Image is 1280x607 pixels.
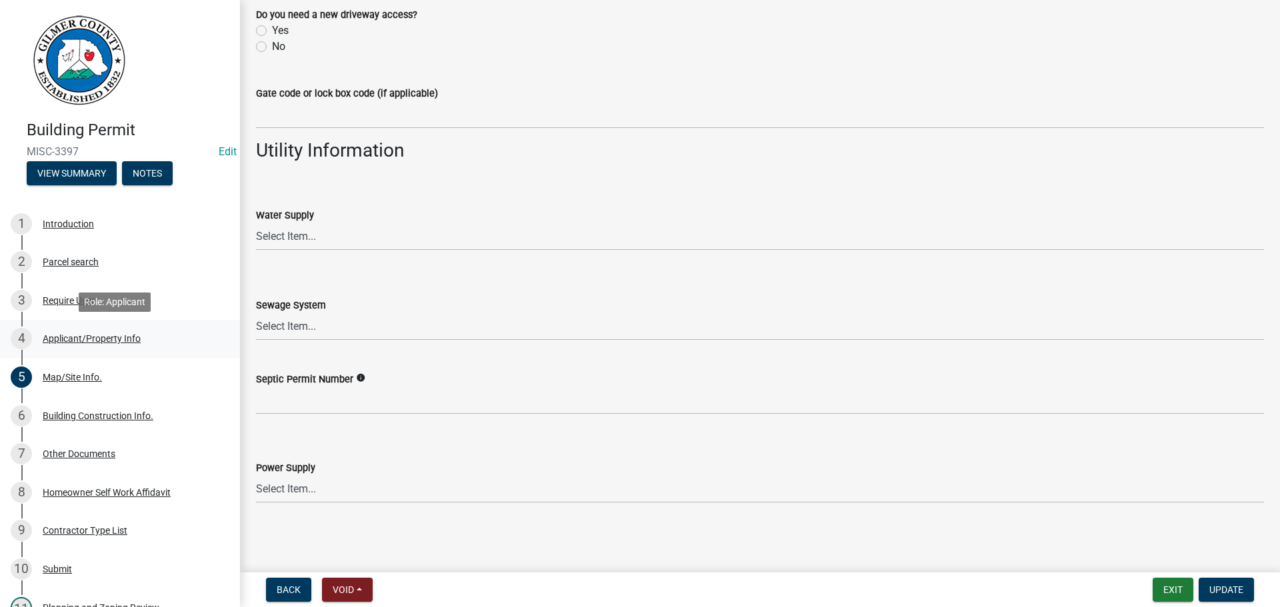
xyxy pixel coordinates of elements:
i: info [356,373,365,382]
div: Introduction [43,219,94,229]
div: 2 [11,251,32,273]
div: Other Documents [43,449,115,458]
div: Submit [43,564,72,574]
label: Yes [272,23,289,39]
button: View Summary [27,161,117,185]
a: Edit [219,145,237,158]
span: MISC-3397 [27,145,213,158]
span: Void [333,584,354,595]
div: 9 [11,520,32,541]
div: Contractor Type List [43,526,127,535]
div: 7 [11,443,32,464]
button: Exit [1153,578,1193,602]
div: Require User [43,296,95,305]
wm-modal-confirm: Notes [122,169,173,179]
span: Back [277,584,301,595]
button: Notes [122,161,173,185]
wm-modal-confirm: Edit Application Number [219,145,237,158]
h4: Building Permit [27,121,229,140]
div: 5 [11,366,32,388]
label: Power Supply [256,464,315,473]
div: 1 [11,213,32,235]
div: 3 [11,290,32,311]
div: 10 [11,558,32,580]
div: 4 [11,328,32,349]
button: Update [1199,578,1254,602]
label: Sewage System [256,301,326,310]
div: Parcel search [43,257,99,267]
div: Role: Applicant [79,293,151,312]
wm-modal-confirm: Summary [27,169,117,179]
label: Septic Permit Number [256,375,353,384]
label: No [272,39,285,55]
div: Applicant/Property Info [43,334,141,343]
div: 8 [11,482,32,503]
label: Gate code or lock box code (if applicable) [256,89,438,99]
h3: Utility Information [256,139,1264,162]
label: Do you need a new driveway access? [256,11,417,20]
div: Building Construction Info. [43,411,153,420]
button: Back [266,578,311,602]
img: Gilmer County, Georgia [27,14,127,107]
span: Update [1209,584,1243,595]
label: Water Supply [256,211,314,221]
div: 6 [11,405,32,426]
div: Map/Site Info. [43,372,102,382]
button: Void [322,578,373,602]
div: Homeowner Self Work Affidavit [43,488,171,497]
